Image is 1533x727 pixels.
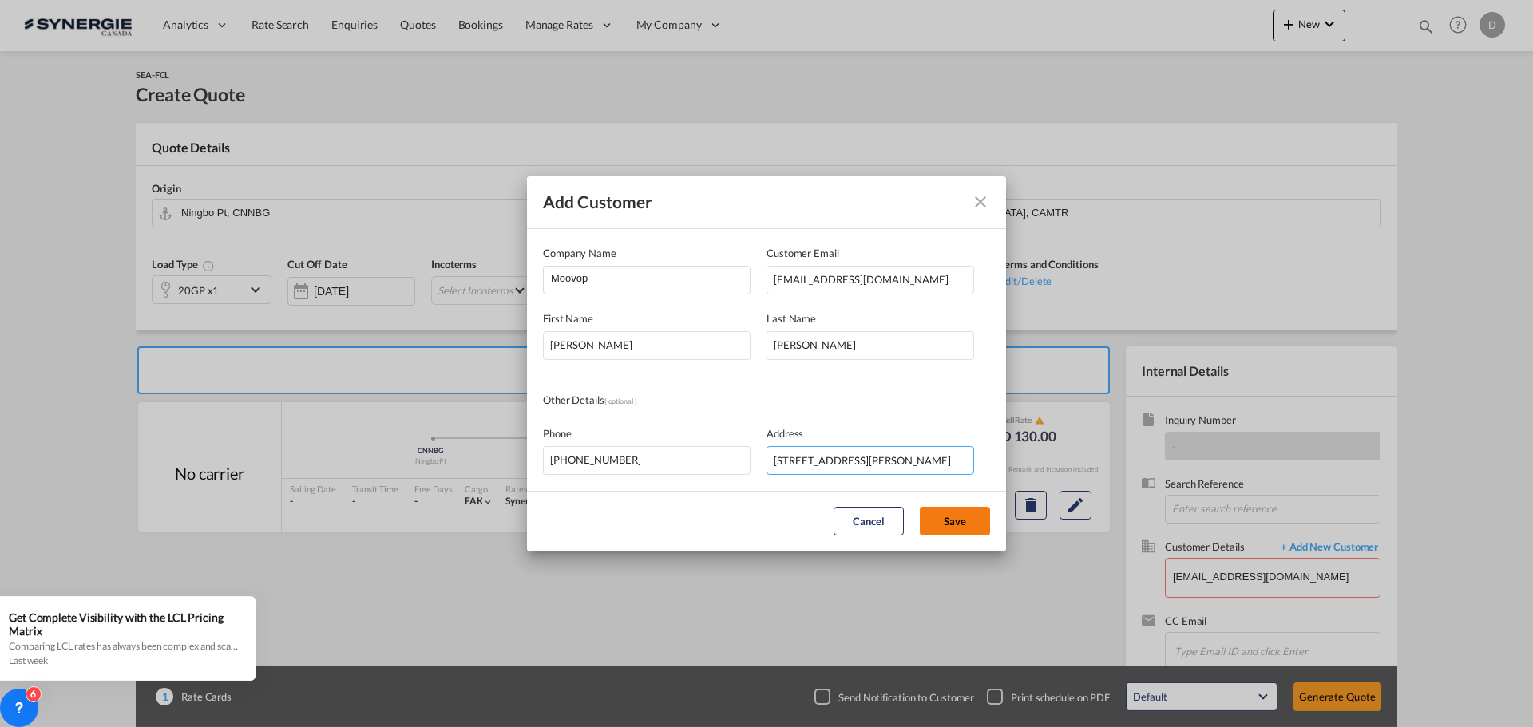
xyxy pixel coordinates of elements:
div: Other Details [543,392,766,409]
input: Email [766,266,974,294]
span: Address [766,427,803,440]
span: Company Name [543,247,616,259]
span: Customer [577,192,652,211]
span: Add [543,192,574,211]
input: First Name [543,331,751,360]
md-dialog: Add Customer Company ... [527,176,1006,551]
input: Company [551,267,750,290]
button: Cancel [834,507,904,535]
span: Phone [543,427,572,440]
md-icon: icon-close [971,192,990,211]
button: icon-close [965,186,996,218]
input: Phone Number [543,446,751,475]
span: ( optional ) [604,397,637,405]
span: Customer Email [766,247,839,259]
span: Last Name [766,312,816,325]
input: Address [766,446,974,475]
button: Save [920,507,990,535]
span: First Name [543,312,593,325]
input: Last Name [766,331,974,360]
